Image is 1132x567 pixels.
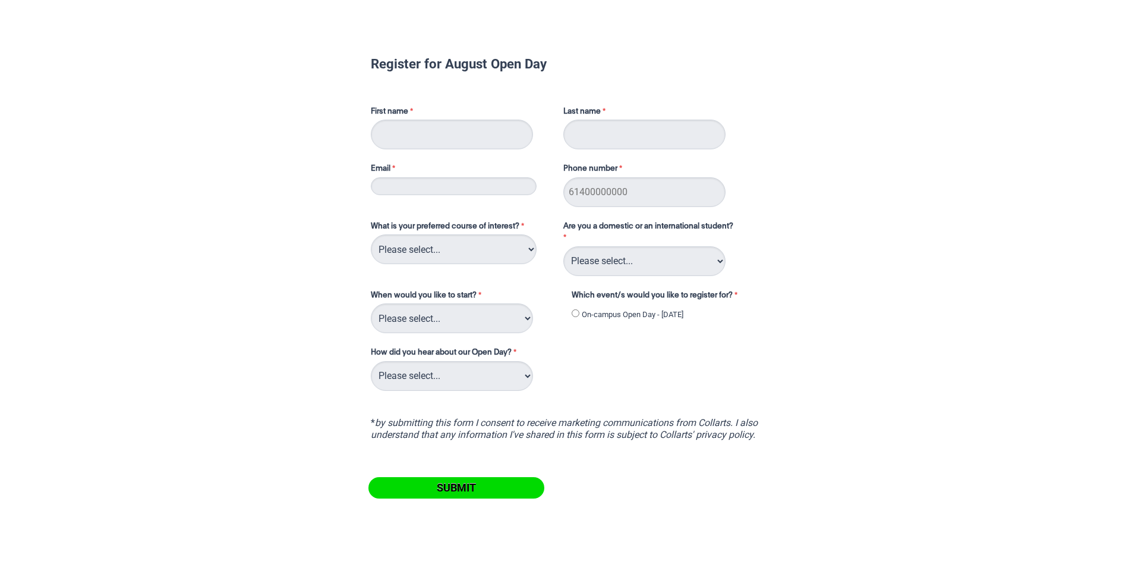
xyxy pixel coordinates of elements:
select: Are you a domestic or an international student? [563,246,726,276]
label: First name [371,106,551,120]
input: Submit [368,477,544,499]
label: How did you hear about our Open Day? [371,347,519,361]
select: How did you hear about our Open Day? [371,361,533,391]
h1: Register for August Open Day [371,58,762,70]
label: Last name [563,106,608,120]
label: When would you like to start? [371,290,560,304]
input: Last name [563,120,726,149]
i: by submitting this form I consent to receive marketing communications from Collarts. I also under... [371,417,758,440]
input: Email [371,177,537,195]
label: What is your preferred course of interest? [371,221,551,235]
span: Are you a domestic or an international student? [563,223,733,230]
select: What is your preferred course of interest? [371,234,537,264]
label: Which event/s would you like to register for? [572,290,752,304]
select: When would you like to start? [371,303,533,333]
label: Email [371,163,551,177]
label: Phone number [563,163,625,177]
input: First name [371,120,533,149]
input: Phone number [563,177,726,207]
label: On-campus Open Day - [DATE] [582,309,683,321]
